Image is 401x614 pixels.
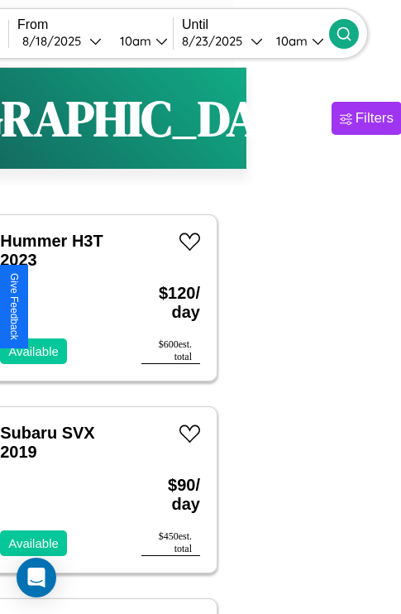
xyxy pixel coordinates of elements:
[141,459,200,530] h3: $ 90 / day
[17,32,107,50] button: 8/18/2025
[17,558,56,597] div: Open Intercom Messenger
[8,340,59,362] p: Available
[141,530,200,556] div: $ 450 est. total
[356,110,394,127] div: Filters
[112,33,155,49] div: 10am
[182,33,251,49] div: 8 / 23 / 2025
[141,267,200,338] h3: $ 120 / day
[268,33,312,49] div: 10am
[141,338,200,364] div: $ 600 est. total
[17,17,173,32] label: From
[8,273,20,340] div: Give Feedback
[8,532,59,554] p: Available
[22,33,89,49] div: 8 / 18 / 2025
[182,17,329,32] label: Until
[263,32,329,50] button: 10am
[107,32,173,50] button: 10am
